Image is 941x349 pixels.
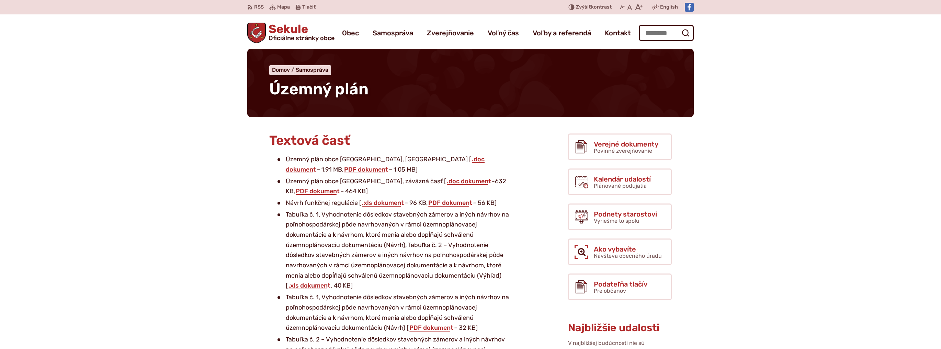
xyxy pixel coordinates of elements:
span: Plánované podujatia [594,183,647,189]
span: Územný plán [269,80,369,98]
li: Územný plán obce [GEOGRAPHIC_DATA], záväzná časť [ -632 KB, – 464 KB] [277,176,513,197]
span: Verejné dokumenty [594,140,658,148]
a: Samospráva [373,23,413,43]
span: RSS [254,3,264,11]
span: Pre občanov [594,288,626,294]
a: PDF dokument [343,166,389,173]
h3: Najbližšie udalosti [568,322,672,334]
span: Vyriešme to spolu [594,218,639,224]
span: Ako vybavíte [594,245,662,253]
span: Návšteva obecného úradu [594,253,662,259]
a: Kontakt [605,23,631,43]
a: Samospráva [296,67,328,73]
span: kontrast [576,4,612,10]
span: Mapa [277,3,290,11]
span: Povinné zverejňovanie [594,148,652,154]
span: Sekule [266,23,335,41]
a: Kalendár udalostí Plánované podujatia [568,168,672,195]
a: .xls dokument [288,282,331,289]
span: Oficiálne stránky obce [269,35,335,41]
span: English [660,3,678,11]
span: Zvýšiť [576,4,591,10]
li: Návrh funkčnej regulácie [ – 96 KB, – 56 KB] [277,198,513,208]
a: PDF dokument [295,187,340,195]
a: English [659,3,679,11]
a: Zverejňovanie [427,23,474,43]
span: Podateľňa tlačív [594,280,647,288]
img: Prejsť na Facebook stránku [685,3,694,12]
img: Prejsť na domovskú stránku [247,23,266,43]
span: Tlačiť [302,4,316,10]
a: PDF dokument [428,199,473,207]
a: .doc dokument [446,177,492,185]
a: Podateľňa tlačív Pre občanov [568,274,672,300]
li: Tabuľka č. 1, Vyhodnotenie dôsledkov stavebných zámerov a iných návrhov na poľnohospodárskej pôde... [277,292,513,333]
a: Verejné dokumenty Povinné zverejňovanie [568,133,672,160]
span: Domov [272,67,290,73]
a: Obec [342,23,359,43]
a: Voľný čas [488,23,519,43]
a: .xls dokument [361,199,405,207]
span: Kalendár udalostí [594,175,651,183]
li: Územný plán obce [GEOGRAPHIC_DATA], [GEOGRAPHIC_DATA] [ – 1,91 MB, – 1,05 MB] [277,154,513,175]
span: Podnety starostovi [594,210,657,218]
a: Ako vybavíte Návšteva obecného úradu [568,239,672,265]
li: Tabuľka č. 1, Vyhodnotenie dôsledkov stavebných zámerov a iných návrhov na poľnohospodárskej pôde... [277,210,513,291]
a: PDF dokument [409,324,454,331]
a: Voľby a referendá [533,23,591,43]
a: Podnety starostovi Vyriešme to spolu [568,203,672,230]
a: .doc dokument [286,155,485,173]
a: Logo Sekule, prejsť na domovskú stránku. [247,23,335,43]
a: Domov [272,67,296,73]
span: Textová časť [269,132,350,148]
